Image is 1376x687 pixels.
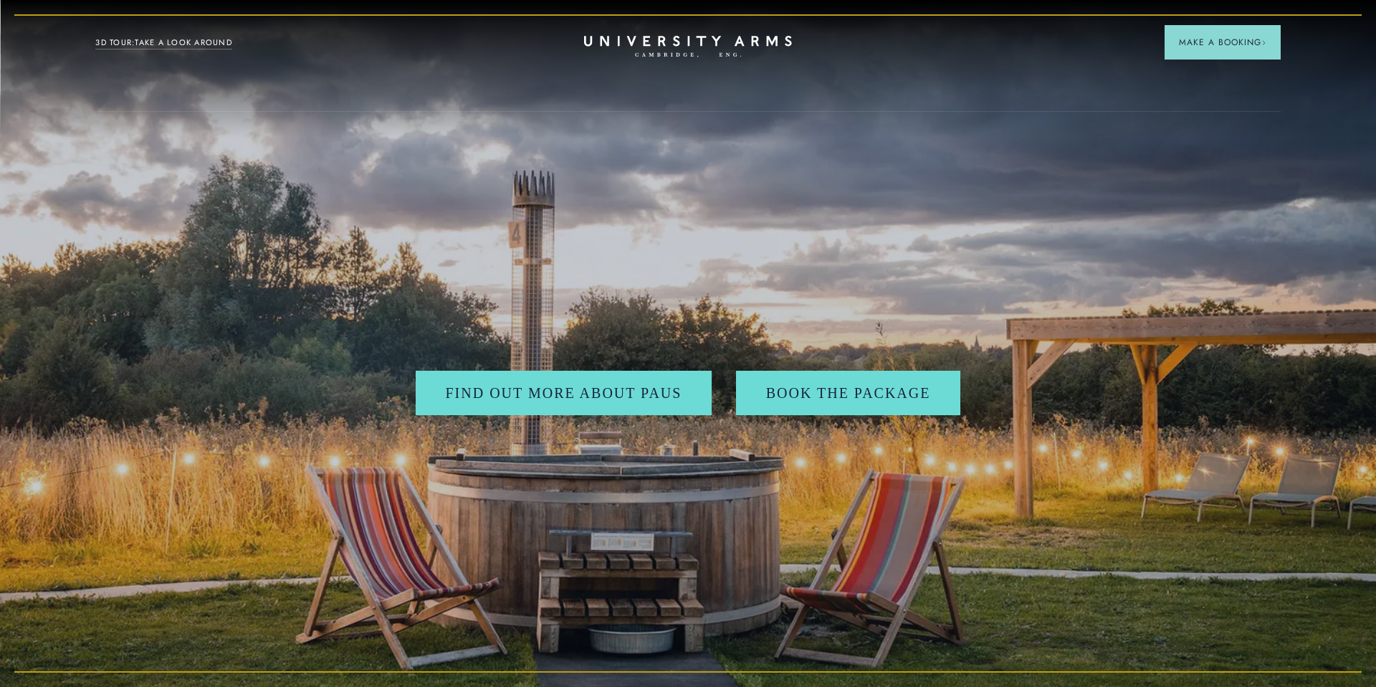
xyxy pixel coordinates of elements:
[1261,40,1266,45] img: Arrow icon
[1165,25,1281,60] button: Make a BookingArrow icon
[584,36,792,58] a: Home
[416,371,712,415] a: FIND OUT MORE ABOUT PAUS
[95,37,232,49] a: 3D TOUR:TAKE A LOOK AROUND
[1179,36,1266,49] span: Make a Booking
[736,371,961,415] a: BOOK THE PACKAGE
